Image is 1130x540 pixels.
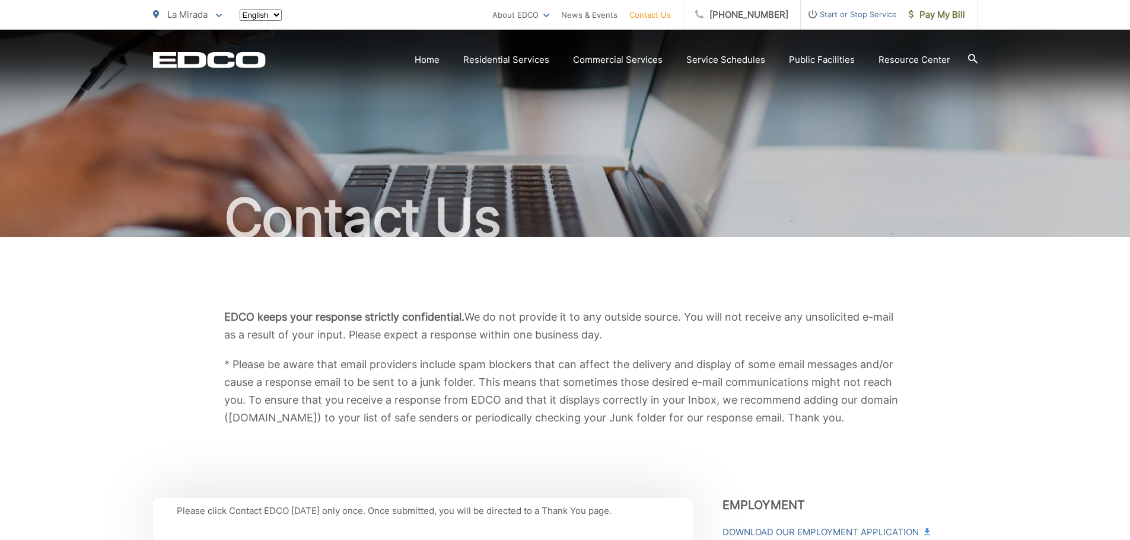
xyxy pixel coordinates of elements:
p: Please click Contact EDCO [DATE] only once. Once submitted, you will be directed to a Thank You p... [177,504,669,518]
select: Select a language [240,9,282,21]
a: Public Facilities [789,53,855,67]
a: Home [415,53,440,67]
a: About EDCO [492,8,549,22]
a: EDCD logo. Return to the homepage. [153,52,266,68]
span: La Mirada [167,9,208,20]
a: Contact Us [629,8,671,22]
h1: Contact Us [153,188,978,248]
span: Pay My Bill [909,8,965,22]
p: * Please be aware that email providers include spam blockers that can affect the delivery and dis... [224,356,906,427]
a: News & Events [561,8,617,22]
a: Commercial Services [573,53,663,67]
b: EDCO keeps your response strictly confidential. [224,311,464,323]
h3: Employment [722,498,978,512]
a: Service Schedules [686,53,765,67]
a: Download Our Employment Application [722,525,929,539]
p: We do not provide it to any outside source. You will not receive any unsolicited e-mail as a resu... [224,308,906,344]
a: Residential Services [463,53,549,67]
a: Resource Center [878,53,950,67]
